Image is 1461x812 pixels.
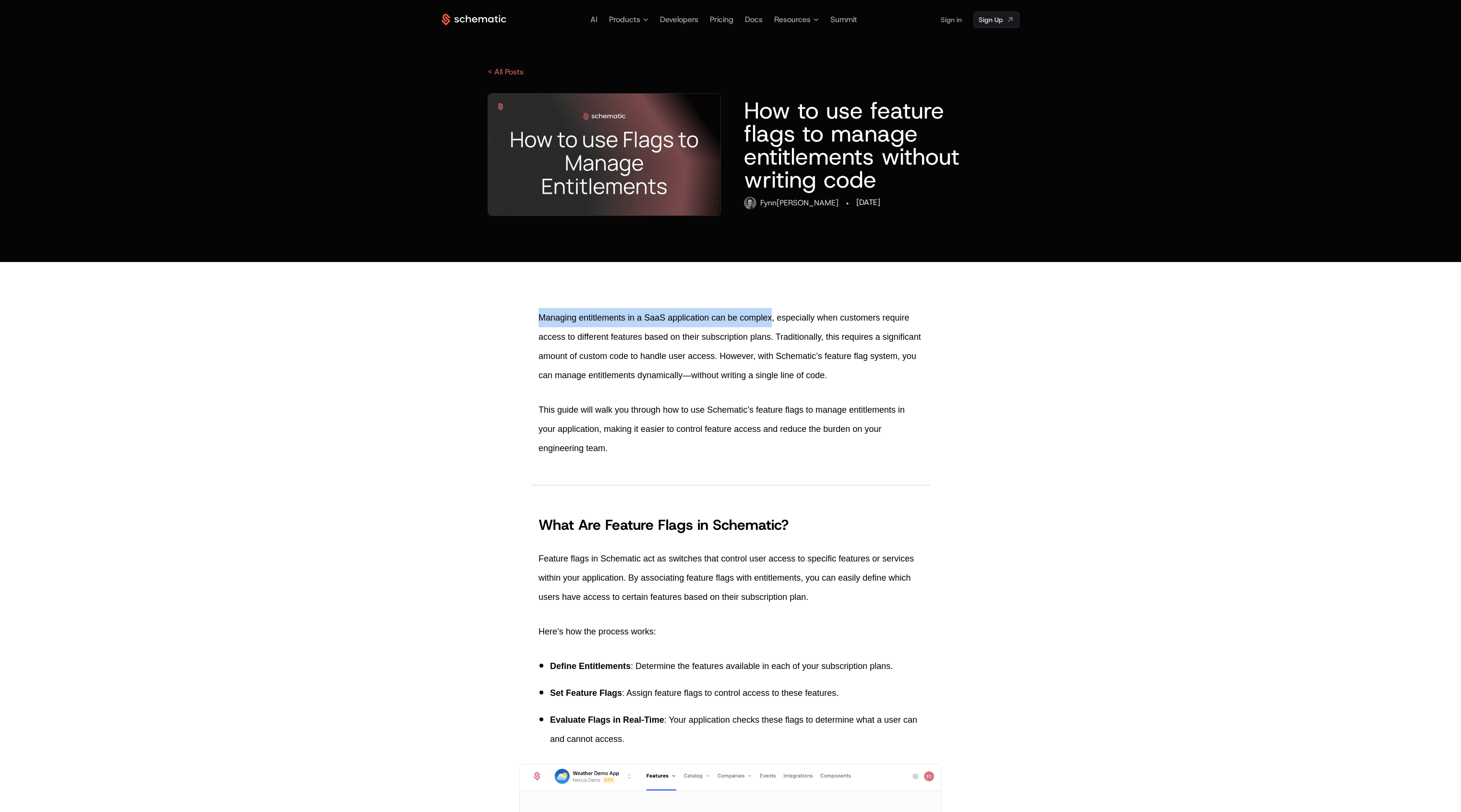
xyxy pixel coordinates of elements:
p: Feature flags in Schematic act as switches that control user access to specific features or servi... [539,549,922,607]
div: [DATE] [856,197,880,208]
a: Sign in [941,12,962,27]
span: Products [609,14,640,25]
img: entitlement blog [488,94,720,215]
a: Developers [660,14,698,24]
span: Sign Up [979,15,1003,24]
span: Define Entitlements [550,661,631,671]
p: : Your application checks these flags to determine what a user can and cannot access. [550,710,922,749]
p: This guide will walk you through how to use Schematic’s feature flags to manage entitlements in y... [539,400,922,458]
div: · [846,197,849,210]
a: [object Object] [973,12,1019,28]
span: Evaluate Flags in Real-Time [550,715,664,725]
a: Summit [830,14,857,24]
a: < All Posts [488,67,524,77]
p: Here’s how the process works: [539,622,922,641]
img: fynn [744,197,756,209]
span: What Are Feature Flags in Schematic? [539,515,789,534]
p: : Determine the features available in each of your subscription plans. [550,657,922,676]
span: Resources [774,14,811,25]
span: Set Feature Flags [550,688,622,698]
h1: How to use feature flags to manage entitlements without writing code [744,99,973,191]
p: Managing entitlements in a SaaS application can be complex, especially when customers require acc... [539,308,922,385]
div: Fynn [PERSON_NAME] [760,197,838,209]
a: AI [590,14,598,24]
a: Pricing [710,14,733,24]
p: : Assign feature flags to control access to these features. [550,683,922,703]
a: Docs [745,14,763,24]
